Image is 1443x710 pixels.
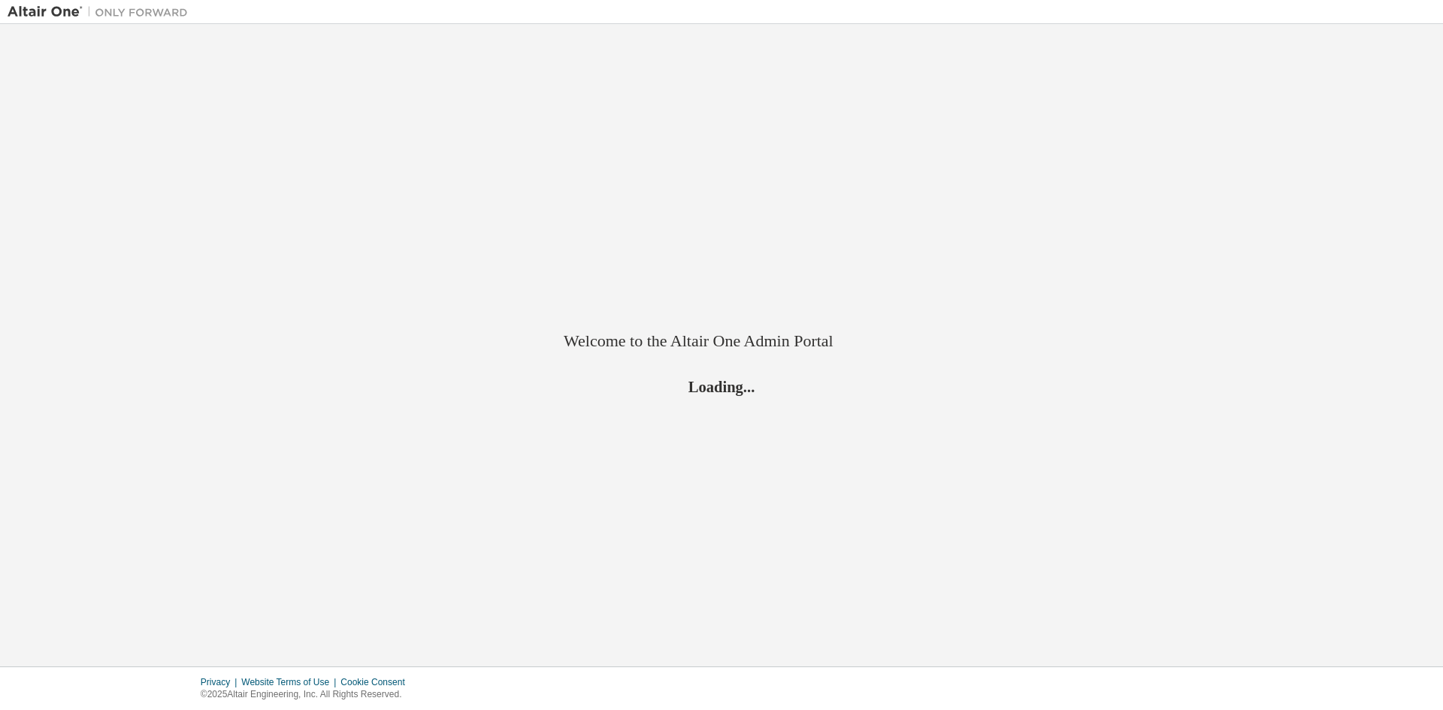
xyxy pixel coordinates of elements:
[564,376,879,396] h2: Loading...
[340,676,413,688] div: Cookie Consent
[241,676,340,688] div: Website Terms of Use
[564,331,879,352] h2: Welcome to the Altair One Admin Portal
[8,5,195,20] img: Altair One
[201,676,241,688] div: Privacy
[201,688,414,701] p: © 2025 Altair Engineering, Inc. All Rights Reserved.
